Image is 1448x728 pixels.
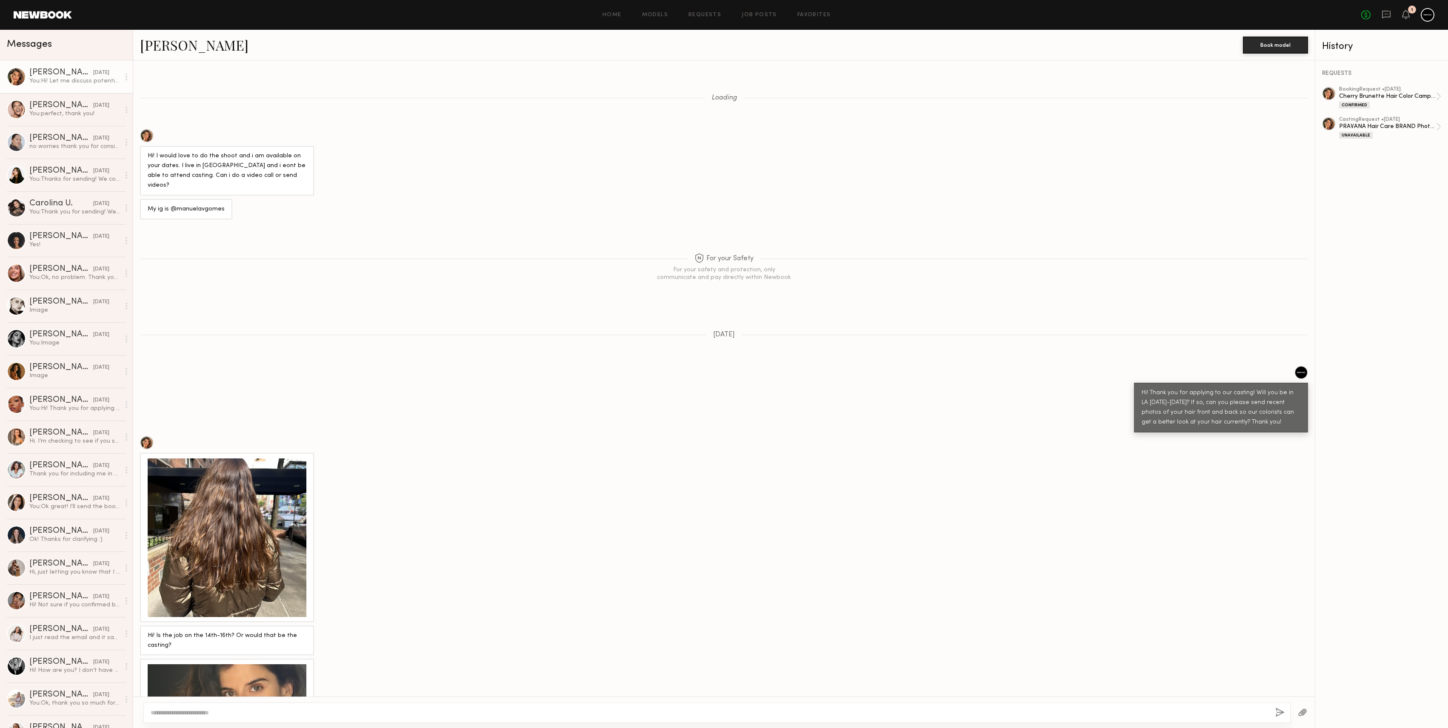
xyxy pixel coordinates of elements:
[29,232,93,241] div: [PERSON_NAME]
[1243,41,1308,48] a: Book model
[29,363,93,372] div: [PERSON_NAME]
[29,339,120,347] div: You: Image
[148,205,225,214] div: My ig is @manuelavgomes
[93,691,109,699] div: [DATE]
[29,208,120,216] div: You: Thank you for sending! We already casted for this project, but we will have more campaigns c...
[93,626,109,634] div: [DATE]
[1339,117,1436,122] div: casting Request • [DATE]
[29,404,120,412] div: You: Hi! Thank you for applying to our casting! Can you please send recent photos of your hair fr...
[148,631,306,651] div: Hi! Is the job on the 14th-16th? Or would that be the casting?
[29,134,93,142] div: [PERSON_NAME]
[29,110,120,118] div: You: perfect, thank you!
[1339,92,1436,100] div: Cherry Brunette Hair Color Campaign - PRAVANA
[1411,8,1413,12] div: 1
[29,535,120,543] div: Ok! Thanks for clarifying :)
[656,266,792,282] div: For your safety and protection, only communicate and pay directly within Newbook
[29,658,93,666] div: [PERSON_NAME]
[603,12,622,18] a: Home
[29,298,93,306] div: [PERSON_NAME]
[29,175,120,183] div: You: Thanks for sending! We completed casting for this shoot, but will have more campaigns coming...
[29,241,120,249] div: Yes!
[742,12,777,18] a: Job Posts
[93,658,109,666] div: [DATE]
[29,601,120,609] div: Hi! Not sure if you confirmed bookings already, but wanted to let you know I just got back [DATE]...
[29,101,93,110] div: [PERSON_NAME]
[1339,117,1441,139] a: castingRequest •[DATE]PRAVANA Hair Care BRAND PhotoshootUnavailable
[1322,42,1441,51] div: History
[797,12,831,18] a: Favorites
[29,372,120,380] div: Image
[140,36,248,54] a: [PERSON_NAME]
[29,592,93,601] div: [PERSON_NAME]
[694,253,754,264] span: For your Safety
[1339,132,1373,139] div: Unavailable
[29,68,93,77] div: [PERSON_NAME]
[93,69,109,77] div: [DATE]
[93,462,109,470] div: [DATE]
[1243,37,1308,54] button: Book model
[93,233,109,241] div: [DATE]
[713,331,735,338] span: [DATE]
[93,396,109,404] div: [DATE]
[29,77,120,85] div: You: Hi! Let me discuss potential options with the colorist, but she wouldn't be able to color it...
[29,699,120,707] div: You: Ok, thank you so much for the reply! :)
[93,527,109,535] div: [DATE]
[93,298,109,306] div: [DATE]
[29,560,93,568] div: [PERSON_NAME]
[29,634,120,642] div: I just read the email and it says the color is more permanent in the two weeks that was said in t...
[642,12,668,18] a: Models
[93,200,109,208] div: [DATE]
[711,94,737,102] span: Loading
[688,12,721,18] a: Requests
[29,625,93,634] div: [PERSON_NAME]
[93,495,109,503] div: [DATE]
[1339,102,1370,108] div: Confirmed
[93,593,109,601] div: [DATE]
[93,167,109,175] div: [DATE]
[93,102,109,110] div: [DATE]
[29,437,120,445] div: Hi. I’m checking to see if you still want me to grown out the grays on the side edges for a poten...
[29,167,93,175] div: [PERSON_NAME]
[29,666,120,674] div: Hi! How are you? I don’t have any gray hair! I have natural blonde hair with highlights. I’m base...
[1339,87,1436,92] div: booking Request • [DATE]
[29,330,93,339] div: [PERSON_NAME]
[1322,71,1441,77] div: REQUESTS
[29,273,120,282] div: You: Ok, no problem. Thank you for getting back to us.
[29,461,93,470] div: [PERSON_NAME]
[93,134,109,142] div: [DATE]
[1339,122,1436,131] div: PRAVANA Hair Care BRAND Photoshoot
[93,265,109,273] div: [DATE]
[29,142,120,151] div: no worries thank you for considering me! i’d love to be considered for future campaigns. if there...
[29,568,120,576] div: Hi, just letting you know that I sent over the Hair selfie and intro video. Thank you so much for...
[29,265,93,273] div: [PERSON_NAME]
[29,306,120,314] div: Image
[1142,388,1300,427] div: Hi! Thank you for applying to our casting! Will you be in LA [DATE]-[DATE]? If so, can you please...
[29,429,93,437] div: [PERSON_NAME]
[93,331,109,339] div: [DATE]
[93,364,109,372] div: [DATE]
[93,560,109,568] div: [DATE]
[29,199,93,208] div: Carolina U.
[29,691,93,699] div: [PERSON_NAME]
[29,503,120,511] div: You: Ok great! I'll send the booking through now :)
[29,396,93,404] div: [PERSON_NAME]
[7,40,52,49] span: Messages
[148,151,306,191] div: Hi! I would love to do the shoot and i am available on your dates. I live in [GEOGRAPHIC_DATA] an...
[93,429,109,437] div: [DATE]
[29,527,93,535] div: [PERSON_NAME]
[1339,87,1441,108] a: bookingRequest •[DATE]Cherry Brunette Hair Color Campaign - PRAVANAConfirmed
[29,470,120,478] div: Thank you for including me in this fun project!
[29,494,93,503] div: [PERSON_NAME]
